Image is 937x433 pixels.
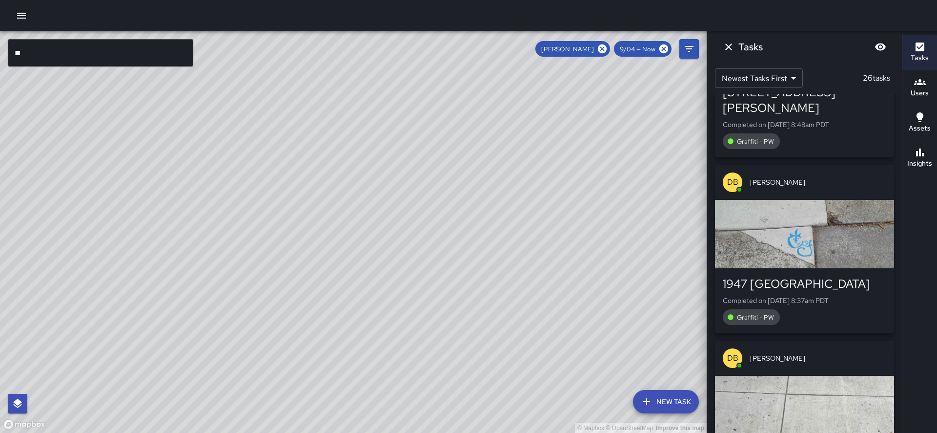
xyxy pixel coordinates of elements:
button: Tasks [902,35,937,70]
p: 26 tasks [859,72,894,84]
div: [STREET_ADDRESS][PERSON_NAME] [723,85,886,116]
h6: Tasks [911,53,929,64]
button: Users [902,70,937,106]
p: Completed on [DATE] 8:37am PDT [723,296,886,305]
span: Graffiti - PW [731,313,780,322]
button: Insights [902,141,937,176]
h6: Users [911,88,929,99]
span: [PERSON_NAME] [750,177,886,187]
button: Blur [871,37,890,57]
span: 9/04 — Now [614,45,661,53]
p: DB [727,176,738,188]
h6: Insights [907,158,932,169]
button: Dismiss [719,37,738,57]
button: Filters [679,39,699,59]
span: [PERSON_NAME] [535,45,600,53]
div: 1947 [GEOGRAPHIC_DATA] [723,276,886,292]
button: New Task [633,390,699,413]
span: [PERSON_NAME] [750,353,886,363]
div: Newest Tasks First [715,68,803,88]
button: Assets [902,106,937,141]
div: [PERSON_NAME] [535,41,610,57]
button: DB[PERSON_NAME]1947 [GEOGRAPHIC_DATA]Completed on [DATE] 8:37am PDTGraffiti - PW [715,165,894,333]
span: Graffiti - PW [731,137,780,146]
h6: Tasks [738,39,763,55]
p: Completed on [DATE] 8:48am PDT [723,120,886,130]
h6: Assets [909,123,931,134]
p: DB [727,352,738,364]
div: 9/04 — Now [614,41,672,57]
